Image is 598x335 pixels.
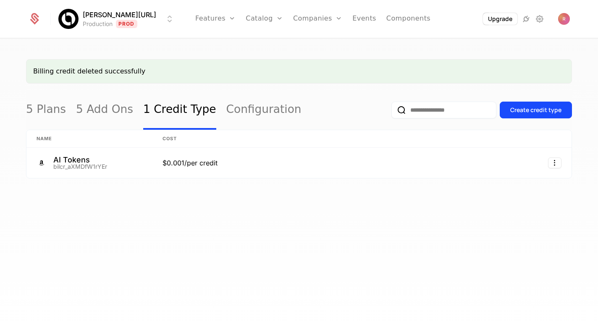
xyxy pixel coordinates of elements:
a: 5 Plans [26,90,66,130]
a: Settings [535,14,545,24]
th: Name [26,130,152,148]
button: Create credit type [500,102,572,118]
a: 5 Add Ons [76,90,133,130]
button: Select environment [61,10,175,28]
div: Production [83,20,113,28]
div: Billing credit deleted successfully [33,66,565,76]
button: Upgrade [483,13,517,25]
button: Select action [548,157,561,168]
img: Billy.ai [58,9,79,29]
img: Ryan [558,13,570,25]
button: Open user button [558,13,570,25]
span: [PERSON_NAME][URL] [83,10,156,20]
div: Create credit type [510,106,561,114]
a: Configuration [226,90,302,130]
span: Prod [116,20,137,28]
th: Cost [152,130,442,148]
a: 1 Credit Type [143,90,216,130]
a: Integrations [521,14,531,24]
